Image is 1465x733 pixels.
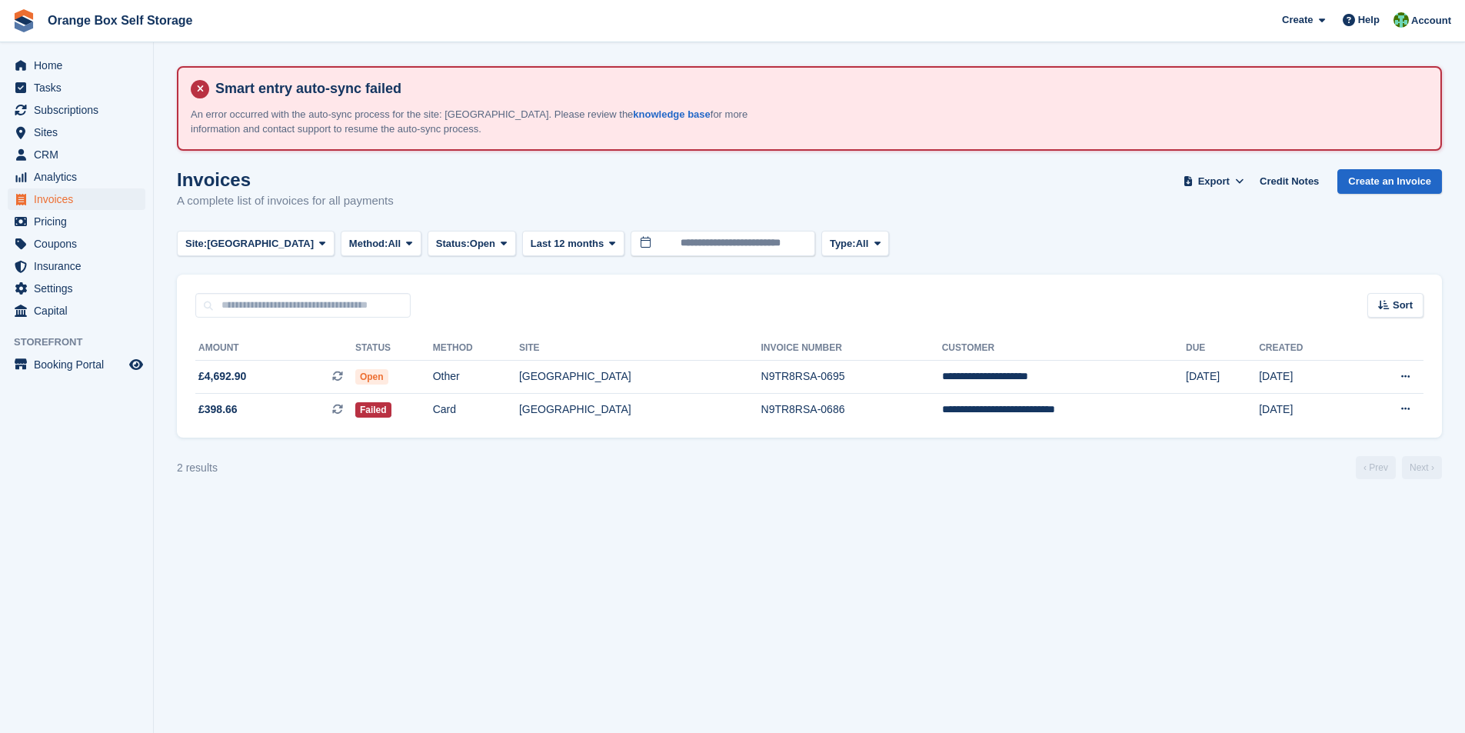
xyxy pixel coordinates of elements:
[8,122,145,143] a: menu
[8,144,145,165] a: menu
[1358,12,1380,28] span: Help
[388,236,401,252] span: All
[433,393,519,425] td: Card
[34,255,126,277] span: Insurance
[1282,12,1313,28] span: Create
[470,236,495,252] span: Open
[1259,393,1353,425] td: [DATE]
[341,231,421,256] button: Method: All
[42,8,199,33] a: Orange Box Self Storage
[1337,169,1442,195] a: Create an Invoice
[34,354,126,375] span: Booking Portal
[355,336,433,361] th: Status
[1393,12,1409,28] img: Binder Bhardwaj
[34,300,126,322] span: Capital
[821,231,889,256] button: Type: All
[8,77,145,98] a: menu
[519,393,761,425] td: [GEOGRAPHIC_DATA]
[522,231,624,256] button: Last 12 months
[34,99,126,121] span: Subscriptions
[177,231,335,256] button: Site: [GEOGRAPHIC_DATA]
[1353,456,1445,479] nav: Page
[433,336,519,361] th: Method
[1198,174,1230,189] span: Export
[185,236,207,252] span: Site:
[34,166,126,188] span: Analytics
[1186,361,1259,394] td: [DATE]
[1259,336,1353,361] th: Created
[209,80,1428,98] h4: Smart entry auto-sync failed
[34,77,126,98] span: Tasks
[177,169,394,190] h1: Invoices
[34,122,126,143] span: Sites
[34,144,126,165] span: CRM
[34,278,126,299] span: Settings
[433,361,519,394] td: Other
[8,233,145,255] a: menu
[8,354,145,375] a: menu
[34,233,126,255] span: Coupons
[1356,456,1396,479] a: Previous
[177,460,218,476] div: 2 results
[8,188,145,210] a: menu
[830,236,856,252] span: Type:
[34,211,126,232] span: Pricing
[436,236,470,252] span: Status:
[519,361,761,394] td: [GEOGRAPHIC_DATA]
[8,300,145,322] a: menu
[8,55,145,76] a: menu
[8,99,145,121] a: menu
[856,236,869,252] span: All
[1186,336,1259,361] th: Due
[177,192,394,210] p: A complete list of invoices for all payments
[1393,298,1413,313] span: Sort
[1402,456,1442,479] a: Next
[1180,169,1247,195] button: Export
[207,236,314,252] span: [GEOGRAPHIC_DATA]
[1411,13,1451,28] span: Account
[942,336,1186,361] th: Customer
[1259,361,1353,394] td: [DATE]
[191,107,767,137] p: An error occurred with the auto-sync process for the site: [GEOGRAPHIC_DATA]. Please review the f...
[14,335,153,350] span: Storefront
[355,402,391,418] span: Failed
[761,393,942,425] td: N9TR8RSA-0686
[8,255,145,277] a: menu
[198,401,238,418] span: £398.66
[8,166,145,188] a: menu
[8,278,145,299] a: menu
[8,211,145,232] a: menu
[531,236,604,252] span: Last 12 months
[633,108,710,120] a: knowledge base
[428,231,516,256] button: Status: Open
[198,368,246,385] span: £4,692.90
[349,236,388,252] span: Method:
[12,9,35,32] img: stora-icon-8386f47178a22dfd0bd8f6a31ec36ba5ce8667c1dd55bd0f319d3a0aa187defe.svg
[355,369,388,385] span: Open
[761,361,942,394] td: N9TR8RSA-0695
[195,336,355,361] th: Amount
[34,188,126,210] span: Invoices
[127,355,145,374] a: Preview store
[34,55,126,76] span: Home
[1254,169,1325,195] a: Credit Notes
[761,336,942,361] th: Invoice Number
[519,336,761,361] th: Site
